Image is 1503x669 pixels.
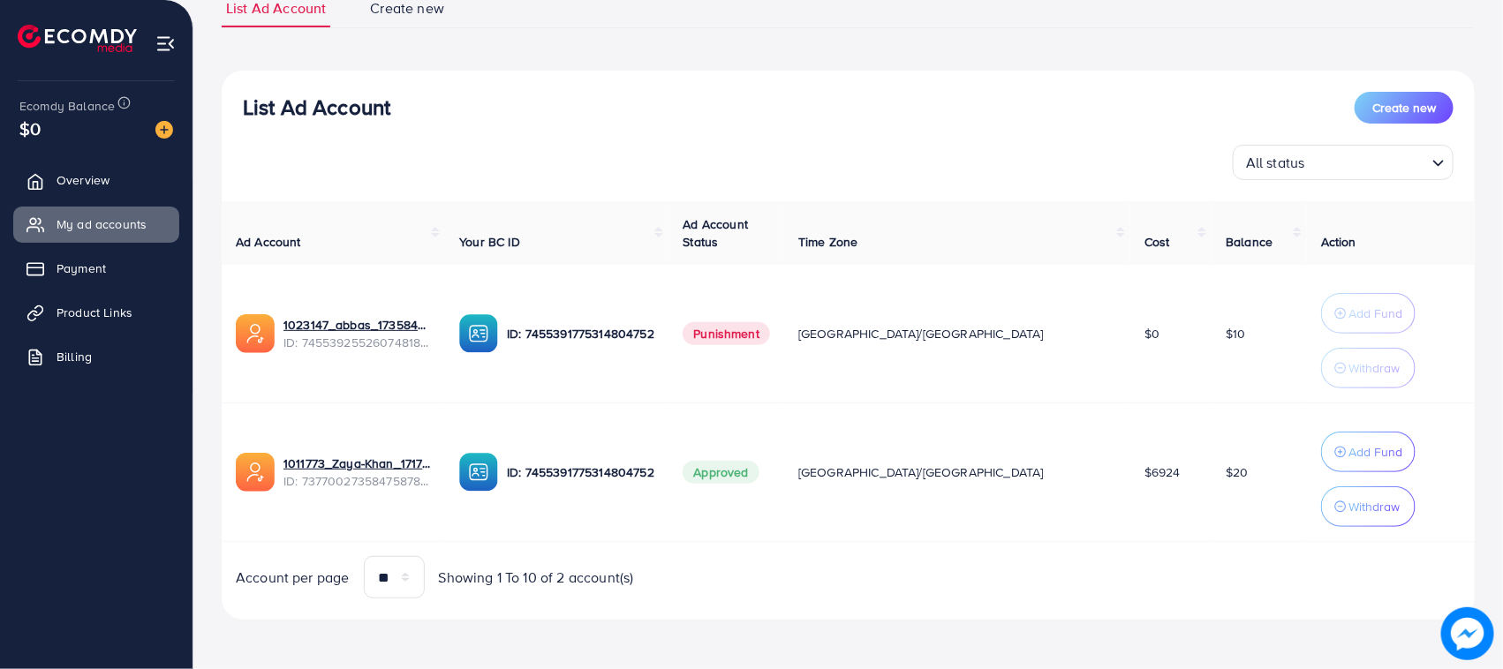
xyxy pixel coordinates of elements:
[683,215,748,251] span: Ad Account Status
[459,233,520,251] span: Your BC ID
[155,121,173,139] img: image
[19,116,41,141] span: $0
[798,463,1044,481] span: [GEOGRAPHIC_DATA]/[GEOGRAPHIC_DATA]
[439,568,634,588] span: Showing 1 To 10 of 2 account(s)
[236,453,275,492] img: ic-ads-acc.e4c84228.svg
[683,461,759,484] span: Approved
[18,25,137,52] img: logo
[57,348,92,365] span: Billing
[1226,463,1248,481] span: $20
[243,94,390,120] h3: List Ad Account
[798,325,1044,342] span: [GEOGRAPHIC_DATA]/[GEOGRAPHIC_DATA]
[283,334,431,351] span: ID: 7455392552607481857
[57,171,110,189] span: Overview
[1226,325,1245,342] span: $10
[1321,293,1416,334] button: Add Fund
[1321,348,1416,388] button: Withdraw
[13,162,179,198] a: Overview
[236,233,301,251] span: Ad Account
[1226,233,1273,251] span: Balance
[507,462,654,483] p: ID: 7455391775314804752
[1348,441,1402,462] p: Add Fund
[57,215,147,233] span: My ad accounts
[1144,463,1181,481] span: $6924
[1242,150,1309,176] span: All status
[283,455,431,472] a: 1011773_Zaya-Khan_1717592302951
[1321,486,1416,527] button: Withdraw
[459,314,498,353] img: ic-ba-acc.ded83a64.svg
[507,323,654,344] p: ID: 7455391775314804752
[13,339,179,374] a: Billing
[1348,303,1402,324] p: Add Fund
[1144,233,1170,251] span: Cost
[13,207,179,242] a: My ad accounts
[236,568,350,588] span: Account per page
[1310,147,1425,176] input: Search for option
[19,97,115,115] span: Ecomdy Balance
[57,259,106,277] span: Payment
[283,316,431,352] div: <span class='underline'>1023147_abbas_1735843853887</span></br>7455392552607481857
[1321,233,1356,251] span: Action
[1441,607,1494,660] img: image
[57,304,132,321] span: Product Links
[155,34,176,54] img: menu
[1348,357,1400,379] p: Withdraw
[459,453,498,492] img: ic-ba-acc.ded83a64.svg
[1233,145,1454,180] div: Search for option
[283,455,431,491] div: <span class='underline'>1011773_Zaya-Khan_1717592302951</span></br>7377002735847587841
[1144,325,1159,342] span: $0
[1321,432,1416,472] button: Add Fund
[1355,92,1454,124] button: Create new
[283,316,431,334] a: 1023147_abbas_1735843853887
[283,472,431,490] span: ID: 7377002735847587841
[683,322,770,345] span: Punishment
[13,251,179,286] a: Payment
[798,233,857,251] span: Time Zone
[236,314,275,353] img: ic-ads-acc.e4c84228.svg
[1372,99,1436,117] span: Create new
[13,295,179,330] a: Product Links
[1348,496,1400,517] p: Withdraw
